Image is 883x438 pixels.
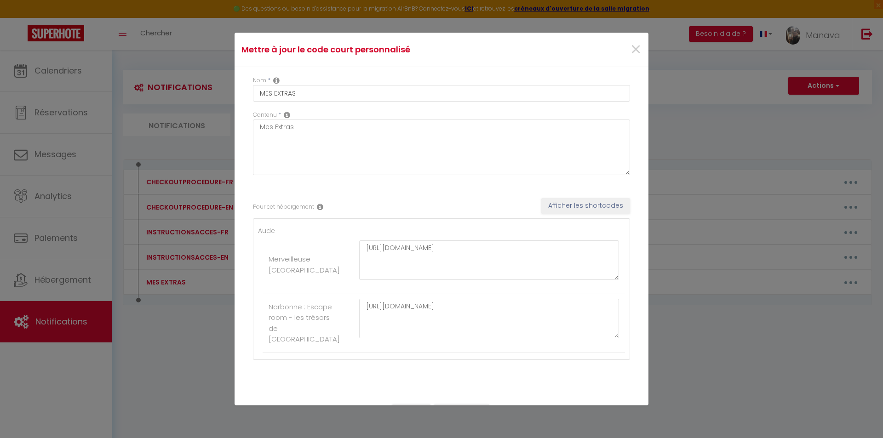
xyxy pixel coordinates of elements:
h4: Mettre à jour le code court personnalisé [241,43,504,56]
span: × [630,36,642,63]
button: Afficher les shortcodes [541,198,630,214]
i: Rental [317,203,323,210]
iframe: Chat [844,397,876,431]
i: Replacable content [284,111,290,119]
label: Aude [258,226,275,236]
button: Close [630,40,642,60]
button: Annuler [392,404,430,420]
button: Mettre à jour [434,404,489,420]
label: Contenu [253,111,277,119]
label: Merveilleuse - [GEOGRAPHIC_DATA] [269,254,340,275]
label: Pour cet hébergement [253,203,314,211]
button: Ouvrir le widget de chat LiveChat [7,4,35,31]
input: Custom code name [253,85,630,102]
i: Custom short code name [273,77,280,84]
label: Narbonne : Escape room - les trésors de [GEOGRAPHIC_DATA] [269,301,340,345]
label: Nom [253,76,266,85]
